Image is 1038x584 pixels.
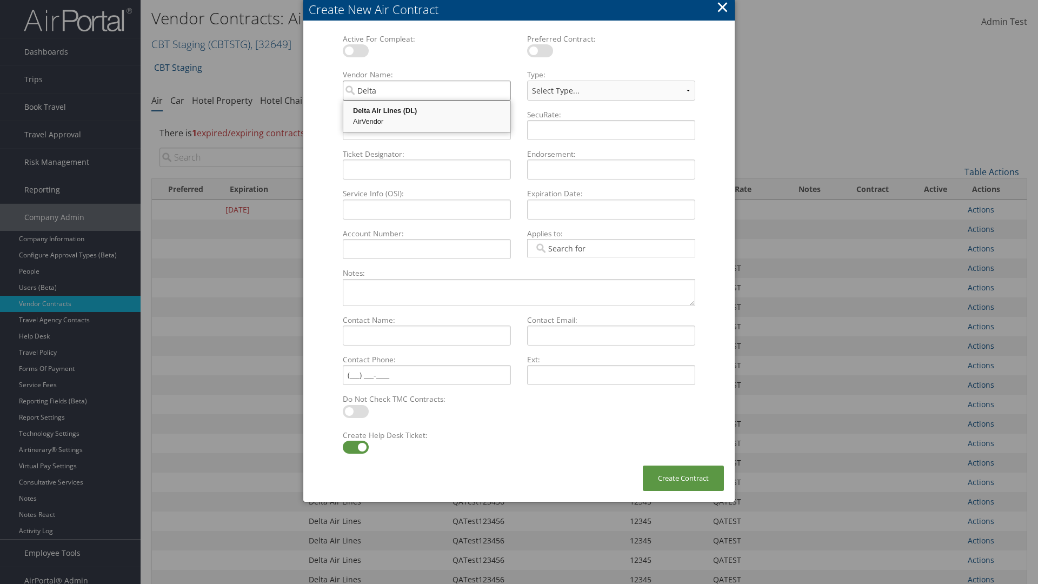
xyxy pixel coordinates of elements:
[527,326,695,346] input: Contact Email:
[338,188,515,199] label: Service Info (OSI):
[343,239,511,259] input: Account Number:
[343,326,511,346] input: Contact Name:
[643,466,724,491] button: Create Contract
[343,81,511,101] input: Vendor Name:
[338,354,515,365] label: Contact Phone:
[343,160,511,180] input: Ticket Designator:
[343,200,511,220] input: Service Info (OSI):
[534,243,595,254] input: Applies to:
[523,109,700,120] label: SecuRate:
[338,315,515,326] label: Contact Name:
[527,81,695,101] select: Type:
[523,34,700,44] label: Preferred Contract:
[343,365,511,385] input: Contact Phone:
[343,279,695,306] textarea: Notes:
[338,69,515,80] label: Vendor Name:
[338,228,515,239] label: Account Number:
[338,394,515,404] label: Do Not Check TMC Contracts:
[527,365,695,385] input: Ext:
[523,69,700,80] label: Type:
[527,200,695,220] input: Expiration Date:
[309,1,735,18] div: Create New Air Contract
[338,149,515,160] label: Ticket Designator:
[523,228,700,239] label: Applies to:
[527,160,695,180] input: Endorsement:
[345,116,509,127] div: AirVendor
[523,354,700,365] label: Ext:
[523,188,700,199] label: Expiration Date:
[523,315,700,326] label: Contact Email:
[345,105,509,116] div: Delta Air Lines (DL)
[338,268,700,278] label: Notes:
[338,34,515,44] label: Active For Compleat:
[523,149,700,160] label: Endorsement:
[338,109,515,120] label: Tour Code:
[527,120,695,140] input: SecuRate:
[338,430,515,441] label: Create Help Desk Ticket:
